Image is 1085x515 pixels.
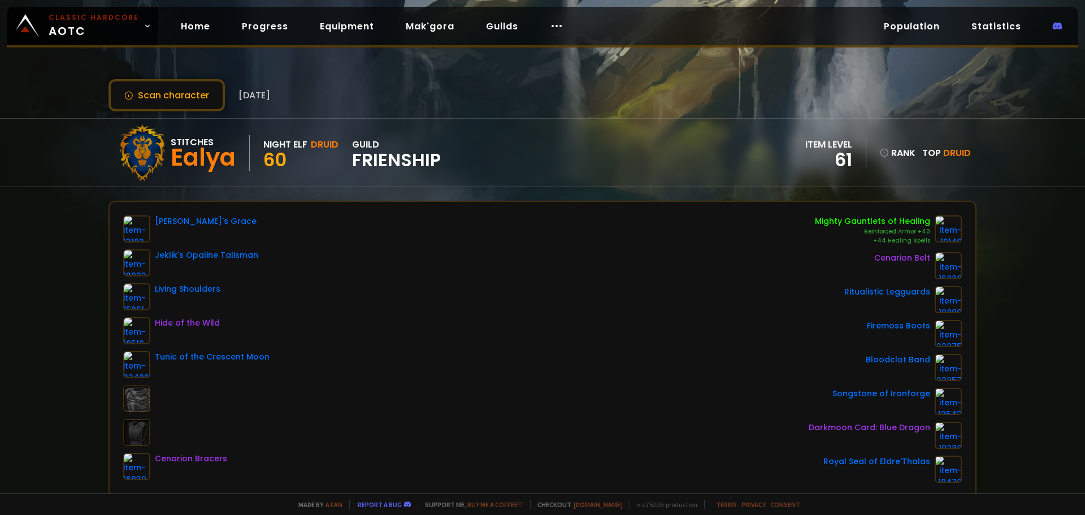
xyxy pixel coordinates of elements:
div: Mighty Gauntlets of Healing [815,215,930,227]
div: [PERSON_NAME]'s Grace [155,215,257,227]
img: item-16830 [123,453,150,480]
img: item-12543 [935,388,962,415]
div: Ealya [171,149,236,166]
div: +44 Healing Spells [815,236,930,245]
div: item level [805,137,852,152]
span: Frienship [352,152,441,168]
img: item-10149 [935,215,962,243]
img: item-22257 [935,354,962,381]
a: Buy me a coffee [467,500,523,509]
div: Cenarion Bracers [155,453,227,465]
small: Classic Hardcore [49,12,139,23]
span: Druid [943,146,971,159]
a: Report a bug [358,500,402,509]
img: item-19288 [935,422,962,449]
div: Stitches [171,135,236,149]
span: [DATE] [238,88,270,102]
span: Checkout [530,500,623,509]
a: a fan [325,500,342,509]
a: Home [172,15,219,38]
div: rank [880,146,915,160]
a: Consent [770,500,800,509]
div: Top [922,146,971,160]
img: item-22409 [123,351,150,378]
button: Scan character [108,79,225,111]
span: 60 [263,147,287,172]
img: item-13102 [123,215,150,243]
div: guild [352,137,441,168]
span: Support me, [418,500,523,509]
span: AOTC [49,12,139,40]
img: item-16828 [935,252,962,279]
div: Druid [311,137,338,152]
div: Hide of the Wild [155,317,220,329]
a: Population [875,15,949,38]
div: Songstone of Ironforge [832,388,930,400]
a: Terms [716,500,737,509]
img: item-22275 [935,320,962,347]
a: [DOMAIN_NAME] [574,500,623,509]
span: v. d752d5 - production [630,500,697,509]
div: Royal Seal of Eldre'Thalas [823,456,930,468]
div: Firemoss Boots [867,320,930,332]
div: 61 [805,152,852,168]
div: Bloodclot Band [866,354,930,366]
img: item-18470 [935,456,962,483]
span: Made by [292,500,342,509]
div: Cenarion Belt [874,252,930,264]
a: Progress [233,15,297,38]
a: Mak'gora [397,15,463,38]
a: Guilds [477,15,527,38]
img: item-15061 [123,283,150,310]
div: Ritualistic Legguards [844,286,930,298]
div: Reinforced Armor +40 [815,227,930,236]
a: Classic HardcoreAOTC [7,7,158,45]
a: Privacy [741,500,766,509]
div: Living Shoulders [155,283,220,295]
div: Darkmoon Card: Blue Dragon [809,422,930,434]
div: Night Elf [263,137,307,152]
img: item-19899 [935,286,962,313]
a: Statistics [962,15,1030,38]
div: Jeklik's Opaline Talisman [155,249,258,261]
a: Equipment [311,15,383,38]
div: Tunic of the Crescent Moon [155,351,270,363]
img: item-19923 [123,249,150,276]
img: item-18510 [123,317,150,344]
